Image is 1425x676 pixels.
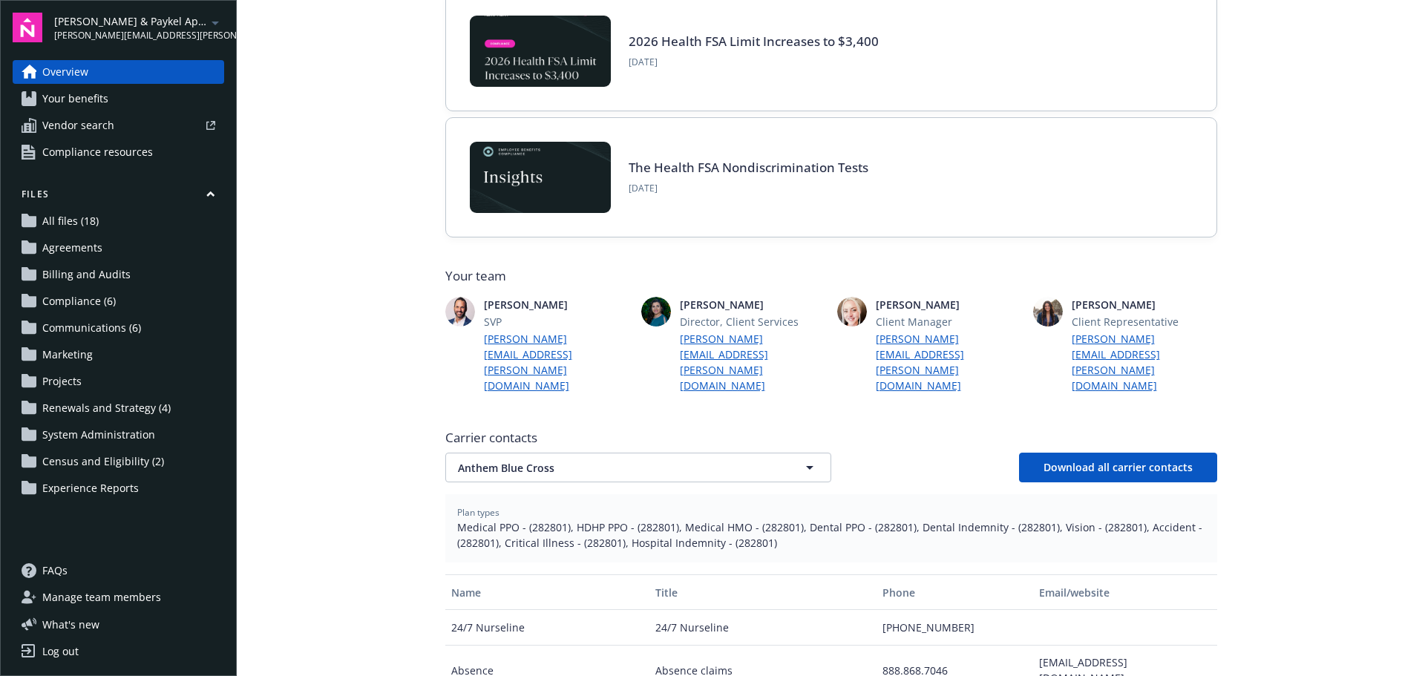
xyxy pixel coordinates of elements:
div: Name [451,585,643,600]
span: Anthem Blue Cross [458,460,767,476]
span: [PERSON_NAME] [680,297,825,312]
button: Email/website [1033,574,1217,610]
img: photo [445,297,475,326]
span: FAQs [42,559,68,583]
a: FAQs [13,559,224,583]
div: Phone [882,585,1027,600]
a: System Administration [13,423,224,447]
button: Title [649,574,877,610]
span: Marketing [42,343,93,367]
div: Email/website [1039,585,1211,600]
div: 24/7 Nurseline [445,610,649,646]
a: Billing and Audits [13,263,224,286]
a: [PERSON_NAME][EMAIL_ADDRESS][PERSON_NAME][DOMAIN_NAME] [876,331,1021,393]
span: Your benefits [42,87,108,111]
span: Communications (6) [42,316,141,340]
span: Census and Eligibility (2) [42,450,164,473]
img: photo [1033,297,1063,326]
div: Title [655,585,871,600]
span: Medical PPO - (282801), HDHP PPO - (282801), Medical HMO - (282801), Dental PPO - (282801), Denta... [457,519,1205,551]
span: Billing and Audits [42,263,131,286]
span: Client Manager [876,314,1021,329]
button: Anthem Blue Cross [445,453,831,482]
a: The Health FSA Nondiscrimination Tests [629,159,868,176]
img: photo [641,297,671,326]
span: Projects [42,370,82,393]
span: Compliance (6) [42,289,116,313]
a: Projects [13,370,224,393]
span: SVP [484,314,629,329]
button: Download all carrier contacts [1019,453,1217,482]
a: Compliance (6) [13,289,224,313]
a: All files (18) [13,209,224,233]
img: BLOG-Card Image - Compliance - 2026 Health FSA Limit Increases to $3,400.jpg [470,16,611,87]
span: Download all carrier contacts [1044,460,1193,474]
span: [DATE] [629,182,868,195]
span: What ' s new [42,617,99,632]
span: Your team [445,267,1217,285]
div: Log out [42,640,79,663]
span: [PERSON_NAME] [876,297,1021,312]
span: [PERSON_NAME][EMAIL_ADDRESS][PERSON_NAME][DOMAIN_NAME] [54,29,206,42]
a: 2026 Health FSA Limit Increases to $3,400 [629,33,879,50]
div: 24/7 Nurseline [649,610,877,646]
span: [PERSON_NAME] [1072,297,1217,312]
span: Compliance resources [42,140,153,164]
span: Client Representative [1072,314,1217,329]
img: navigator-logo.svg [13,13,42,42]
span: Renewals and Strategy (4) [42,396,171,420]
img: photo [837,297,867,326]
a: Manage team members [13,585,224,609]
button: Phone [877,574,1033,610]
span: Experience Reports [42,476,139,500]
a: Communications (6) [13,316,224,340]
span: Manage team members [42,585,161,609]
button: [PERSON_NAME] & Paykel Appliances Inc[PERSON_NAME][EMAIL_ADDRESS][PERSON_NAME][DOMAIN_NAME]arrowD... [54,13,224,42]
div: [PHONE_NUMBER] [877,610,1033,646]
a: Agreements [13,236,224,260]
a: Overview [13,60,224,84]
span: [PERSON_NAME] & Paykel Appliances Inc [54,13,206,29]
span: System Administration [42,423,155,447]
span: Vendor search [42,114,114,137]
a: Renewals and Strategy (4) [13,396,224,420]
span: [PERSON_NAME] [484,297,629,312]
button: What's new [13,617,123,632]
span: Director, Client Services [680,314,825,329]
button: Files [13,188,224,206]
span: All files (18) [42,209,99,233]
span: [DATE] [629,56,879,69]
a: [PERSON_NAME][EMAIL_ADDRESS][PERSON_NAME][DOMAIN_NAME] [1072,331,1217,393]
button: Name [445,574,649,610]
a: [PERSON_NAME][EMAIL_ADDRESS][PERSON_NAME][DOMAIN_NAME] [484,331,629,393]
a: Marketing [13,343,224,367]
a: Census and Eligibility (2) [13,450,224,473]
img: Card Image - EB Compliance Insights.png [470,142,611,213]
a: Vendor search [13,114,224,137]
span: Agreements [42,236,102,260]
span: Carrier contacts [445,429,1217,447]
a: Compliance resources [13,140,224,164]
a: Your benefits [13,87,224,111]
span: Plan types [457,506,1205,519]
a: [PERSON_NAME][EMAIL_ADDRESS][PERSON_NAME][DOMAIN_NAME] [680,331,825,393]
a: Experience Reports [13,476,224,500]
span: Overview [42,60,88,84]
a: arrowDropDown [206,13,224,31]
